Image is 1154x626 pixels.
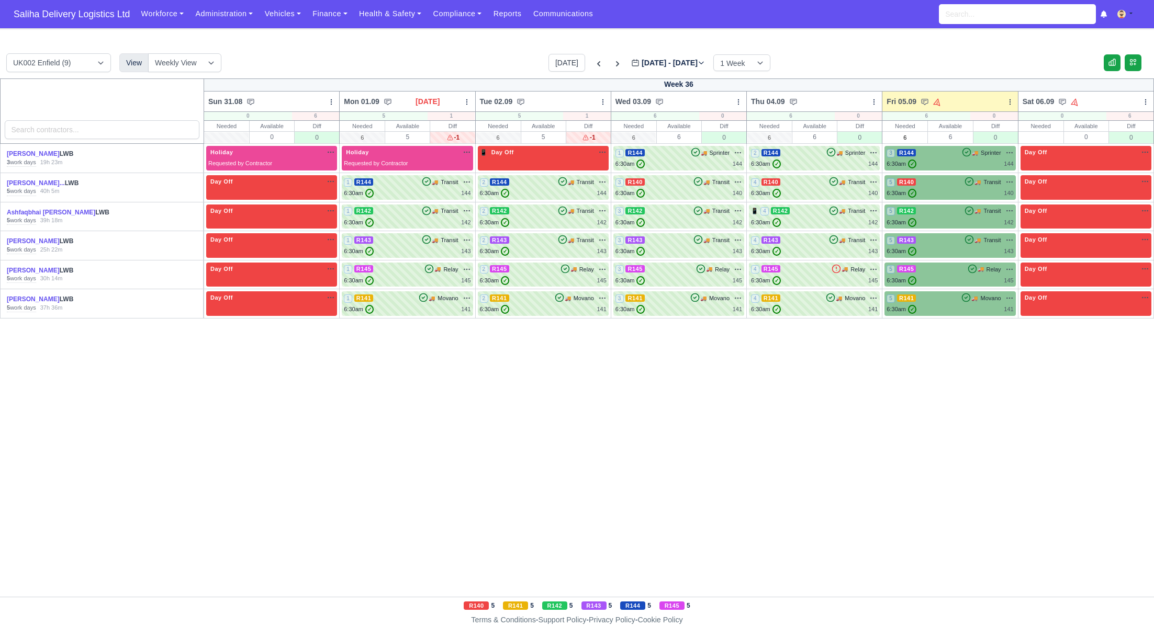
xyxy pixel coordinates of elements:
[887,247,916,256] div: 6:30am
[490,236,509,244] span: R143
[772,160,781,168] span: ✓
[7,217,10,223] strong: 5
[1004,218,1013,227] div: 142
[577,236,594,245] span: Transit
[625,265,645,272] span: R145
[295,121,339,131] div: Diff
[1023,207,1049,214] span: Day Off
[344,189,374,198] div: 6:30am
[733,218,742,227] div: 142
[430,131,475,143] div: -1
[701,149,707,157] span: 🚚
[528,4,599,24] a: Communications
[636,276,645,285] span: ✓
[939,4,1096,24] input: Search...
[1109,131,1153,143] div: 0
[1004,189,1013,198] div: 140
[432,207,438,215] span: 🚚
[574,294,594,303] span: Movano
[712,178,730,187] span: Transit
[772,276,781,285] span: ✓
[501,276,509,285] span: ✓
[204,112,292,120] div: 0
[710,149,730,157] span: Sprinter
[7,179,65,187] a: [PERSON_NAME]...
[501,218,509,227] span: ✓
[432,178,438,186] span: 🚚
[1023,149,1049,156] span: Day Off
[570,265,577,273] span: 🚚
[966,505,1154,626] iframe: Chat Widget
[501,189,509,198] span: ✓
[589,616,635,624] a: Privacy Policy
[887,207,895,215] span: 5
[760,207,769,215] span: 4
[344,207,352,215] span: 1
[970,112,1017,120] div: 0
[344,236,352,245] span: 1
[7,208,116,217] div: LWB
[365,247,374,256] span: ✓
[615,207,624,215] span: 3
[887,218,916,227] div: 6:30am
[836,294,842,302] span: 🚚
[476,112,564,120] div: 5
[354,294,374,302] span: R141
[772,189,781,198] span: ✓
[568,207,574,215] span: 🚚
[712,236,730,245] span: Transit
[1023,294,1049,301] span: Day Off
[842,265,848,273] span: 🚚
[344,265,352,274] span: 1
[461,218,470,227] div: 142
[521,121,566,131] div: Available
[365,218,374,227] span: ✓
[625,149,645,156] span: R144
[7,158,36,167] div: work days
[7,237,116,246] div: LWB
[706,265,712,273] span: 🚚
[636,160,645,168] span: ✓
[480,294,488,303] span: 2
[7,246,36,254] div: work days
[703,236,710,244] span: 🚚
[908,247,916,256] span: ✓
[897,236,916,244] span: R143
[709,294,730,303] span: Movano
[119,53,149,72] div: View
[792,121,837,131] div: Available
[835,112,882,120] div: 0
[712,207,730,215] span: Transit
[1004,247,1013,256] div: 143
[761,294,781,302] span: R141
[250,131,294,142] div: 0
[490,207,509,214] span: R142
[563,112,610,120] div: 1
[204,78,1153,92] div: Week 36
[1023,236,1049,243] span: Day Off
[972,149,978,157] span: 🚚
[208,149,236,156] span: Holiday
[7,179,116,188] div: LWB
[611,121,656,131] div: Needed
[208,160,272,166] span: Requested by Contractor
[848,236,865,245] span: Transit
[566,121,611,131] div: Diff
[344,178,352,187] span: 1
[631,57,705,69] label: [DATE] - [DATE]
[837,131,882,143] div: 0
[974,236,981,244] span: 🚚
[7,188,10,194] strong: 5
[7,275,36,283] div: work days
[836,149,843,157] span: 🚚
[837,121,882,131] div: Diff
[344,218,374,227] div: 6:30am
[887,276,916,285] div: 6:30am
[1004,160,1013,168] div: 144
[751,265,759,274] span: 4
[208,236,235,243] span: Day Off
[733,189,742,198] div: 140
[385,131,430,142] div: 5
[615,218,645,227] div: 6:30am
[40,187,60,196] div: 40h 5m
